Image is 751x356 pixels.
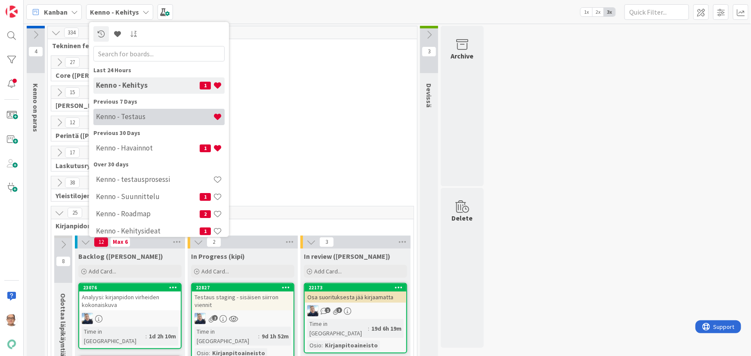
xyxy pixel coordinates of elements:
[147,331,178,341] div: 1d 2h 10m
[96,112,213,121] h4: Kenno - Testaus
[56,191,150,200] span: Yleistilojen sopimukset (Jaakko, VilleP, TommiL, Simo)
[65,147,80,158] span: 17
[196,285,294,291] div: 22827
[28,46,43,57] span: 4
[56,71,150,80] span: Core (Pasi, Jussi, JaakkoHä, Jyri, Leo, MikkoK, Väinö, MattiH)
[200,210,211,218] span: 2
[305,305,406,316] div: JJ
[96,209,200,218] h4: Kenno - Roadmap
[82,327,145,346] div: Time in [GEOGRAPHIC_DATA]
[422,46,436,57] span: 3
[604,8,615,16] span: 3x
[93,160,225,169] div: Over 30 days
[113,240,128,244] div: Max 6
[200,193,211,201] span: 1
[314,267,342,275] span: Add Card...
[321,341,323,350] span: :
[260,331,291,341] div: 9d 1h 52m
[93,129,225,138] div: Previous 30 Days
[79,313,181,324] div: JJ
[31,83,40,132] span: Kenno on paras
[192,313,294,324] div: JJ
[52,41,406,50] span: Tekninen feature suunnittelu ja toteutus
[200,227,211,235] span: 1
[200,144,211,152] span: 1
[307,319,368,338] div: Time in [GEOGRAPHIC_DATA]
[192,284,294,292] div: 22827
[451,51,474,61] div: Archive
[56,161,150,170] span: Laskutusryhmä (Antti, Keijo)
[94,237,108,247] span: 12
[592,8,604,16] span: 2x
[191,252,245,261] span: In Progress (kipi)
[201,267,229,275] span: Add Card...
[56,221,403,230] span: Kirjanpidon korjaukset (Jussi, JaakkoHä)
[79,292,181,310] div: Analyysi: kirjanpidon virheiden kokonaiskuva
[56,256,71,267] span: 8
[96,192,200,201] h4: Kenno - Suunnittelu
[82,313,93,324] img: JJ
[89,267,116,275] span: Add Card...
[305,284,406,292] div: 22173
[68,208,82,218] span: 25
[624,4,689,20] input: Quick Filter...
[192,284,294,310] div: 22827Testaus staging - sisäisen siirron viennit
[369,324,404,333] div: 19d 6h 19m
[83,285,181,291] div: 23076
[96,81,200,89] h4: Kenno - Kehitys
[96,175,213,184] h4: Kenno - testausprosessi
[192,292,294,310] div: Testaus staging - sisäisen siirron viennit
[65,87,80,98] span: 15
[6,314,18,326] img: PK
[368,324,369,333] span: :
[6,338,18,350] img: avatar
[304,283,407,353] a: 22173Osa suorituksesta jää kirjaamattaJJTime in [GEOGRAPHIC_DATA]:19d 6h 19mOsio:Kirjanpitoaineisto
[18,1,39,12] span: Support
[93,97,225,106] div: Previous 7 Days
[65,117,80,128] span: 12
[323,341,380,350] div: Kirjanpitoaineisto
[145,331,147,341] span: :
[325,307,331,313] span: 1
[309,285,406,291] div: 22173
[258,331,260,341] span: :
[93,46,225,61] input: Search for boards...
[78,252,163,261] span: Backlog (kipi)
[305,284,406,303] div: 22173Osa suorituksesta jää kirjaamatta
[96,144,200,152] h4: Kenno - Havainnot
[6,6,18,18] img: Visit kanbanzone.com
[307,341,321,350] div: Osio
[65,57,80,68] span: 27
[212,315,218,321] span: 2
[195,313,206,324] img: JJ
[452,213,473,223] div: Delete
[78,283,182,349] a: 23076Analyysi: kirjanpidon virheiden kokonaiskuvaJJTime in [GEOGRAPHIC_DATA]:1d 2h 10m
[307,305,318,316] img: JJ
[207,237,221,247] span: 2
[65,178,80,188] span: 38
[79,284,181,292] div: 23076
[195,327,258,346] div: Time in [GEOGRAPHIC_DATA]
[304,252,390,261] span: In review (kipi)
[581,8,592,16] span: 1x
[56,101,150,110] span: Halti (Sebastian, VilleH, Riikka, Antti, MikkoV, PetriH, PetriM)
[44,7,68,17] span: Kanban
[425,83,433,107] span: Devissä
[56,131,150,140] span: Perintä (Jaakko, PetriH, MikkoV, Pasi)
[79,284,181,310] div: 23076Analyysi: kirjanpidon virheiden kokonaiskuva
[337,307,342,313] span: 3
[96,227,200,235] h4: Kenno - Kehitysideat
[93,66,225,75] div: Last 24 Hours
[90,8,139,16] b: Kenno - Kehitys
[305,292,406,303] div: Osa suorituksesta jää kirjaamatta
[319,237,334,247] span: 3
[64,28,79,38] span: 334
[200,82,211,89] span: 1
